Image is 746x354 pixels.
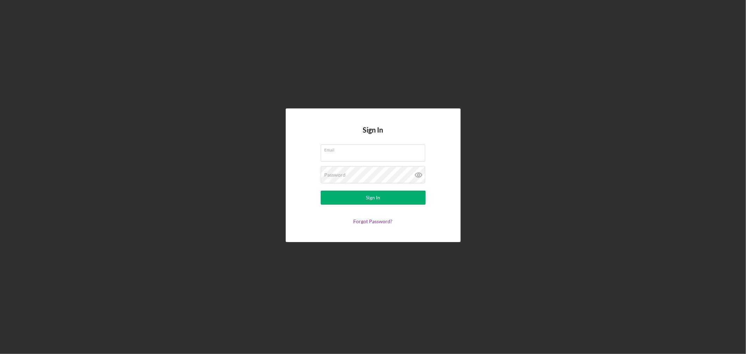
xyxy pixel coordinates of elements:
[363,126,383,144] h4: Sign In
[325,145,425,153] label: Email
[325,172,346,178] label: Password
[366,191,380,205] div: Sign In
[321,191,426,205] button: Sign In
[354,218,393,224] a: Forgot Password?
